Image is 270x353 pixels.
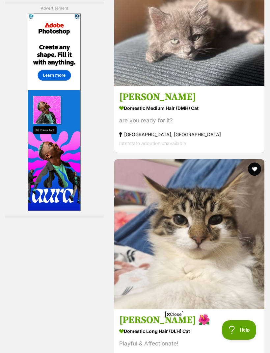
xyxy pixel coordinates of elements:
[5,2,104,218] div: Advertisement
[114,159,264,309] img: Louella 🌺 - Domestic Long Hair (DLH) Cat
[119,314,259,326] h3: [PERSON_NAME] 🌺
[119,91,259,104] h3: [PERSON_NAME]
[114,86,264,153] a: [PERSON_NAME] Domestic Medium Hair (DMH) Cat are you ready for it? [GEOGRAPHIC_DATA], [GEOGRAPHIC...
[119,116,259,125] div: are you ready for it?
[248,163,261,176] button: favourite
[15,320,255,350] iframe: Advertisement
[119,104,259,113] strong: Domestic Medium Hair (DMH) Cat
[28,14,81,211] iframe: Advertisement
[119,141,186,146] span: Interstate adoption unavailable
[119,130,259,139] strong: [GEOGRAPHIC_DATA], [GEOGRAPHIC_DATA]
[222,320,257,340] iframe: Help Scout Beacon - Open
[165,311,183,317] span: Close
